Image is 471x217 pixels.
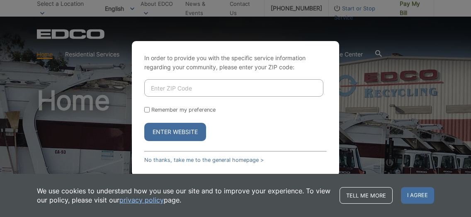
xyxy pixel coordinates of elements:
[340,187,393,204] a: Tell me more
[144,54,327,72] p: In order to provide you with the specific service information regarding your community, please en...
[144,79,323,97] input: Enter ZIP Code
[37,186,331,205] p: We use cookies to understand how you use our site and to improve your experience. To view our pol...
[119,195,164,205] a: privacy policy
[401,187,434,204] span: I agree
[151,107,216,113] label: Remember my preference
[144,123,206,141] button: Enter Website
[144,157,264,163] a: No thanks, take me to the general homepage >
